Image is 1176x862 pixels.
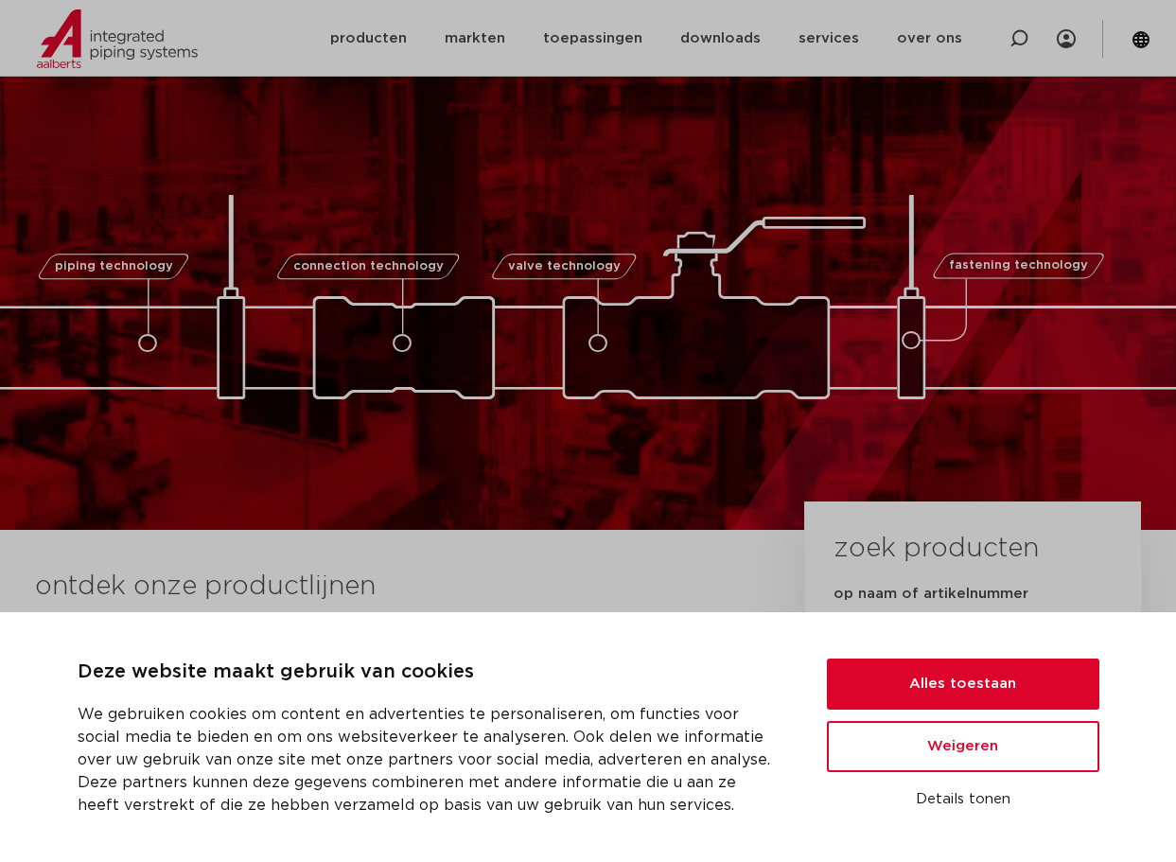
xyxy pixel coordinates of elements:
[55,260,173,273] span: piping technology
[78,703,781,817] p: We gebruiken cookies om content en advertenties te personaliseren, om functies voor social media ...
[827,783,1099,816] button: Details tonen
[78,658,781,688] p: Deze website maakt gebruik van cookies
[508,260,621,273] span: valve technology
[292,260,443,273] span: connection technology
[834,585,1028,604] label: op naam of artikelnummer
[827,659,1099,710] button: Alles toestaan
[35,568,741,606] h3: ontdek onze productlijnen
[834,530,1039,568] h3: zoek producten
[949,260,1088,273] span: fastening technology
[827,721,1099,772] button: Weigeren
